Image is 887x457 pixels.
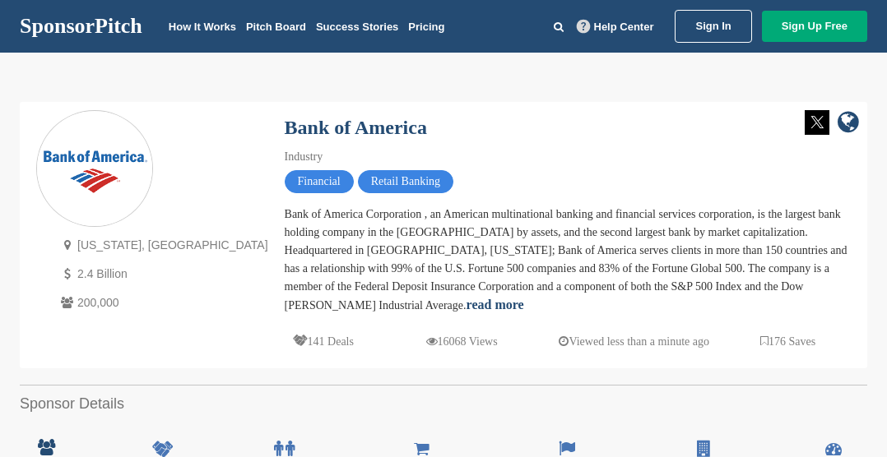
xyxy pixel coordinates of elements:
[20,393,867,415] h2: Sponsor Details
[37,112,152,227] img: Sponsorpitch & Bank of America
[805,110,829,135] img: Twitter white
[57,293,268,313] p: 200,000
[169,21,236,33] a: How It Works
[57,235,268,256] p: [US_STATE], [GEOGRAPHIC_DATA]
[293,331,354,352] p: 141 Deals
[760,331,815,352] p: 176 Saves
[467,298,524,312] a: read more
[285,148,851,166] div: Industry
[246,21,306,33] a: Pitch Board
[57,264,268,284] p: 2.4 Billion
[316,21,398,33] a: Success Stories
[426,331,498,352] p: 16068 Views
[285,205,851,315] div: Bank of America Corporation , an American multinational banking and financial services corporatio...
[762,11,867,42] a: Sign Up Free
[285,117,427,138] a: Bank of America
[408,21,444,33] a: Pricing
[559,331,709,352] p: Viewed less than a minute ago
[358,170,453,193] span: Retail Banking
[20,16,142,37] a: SponsorPitch
[574,17,657,36] a: Help Center
[675,10,751,43] a: Sign In
[838,110,859,137] a: company link
[285,170,354,193] span: Financial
